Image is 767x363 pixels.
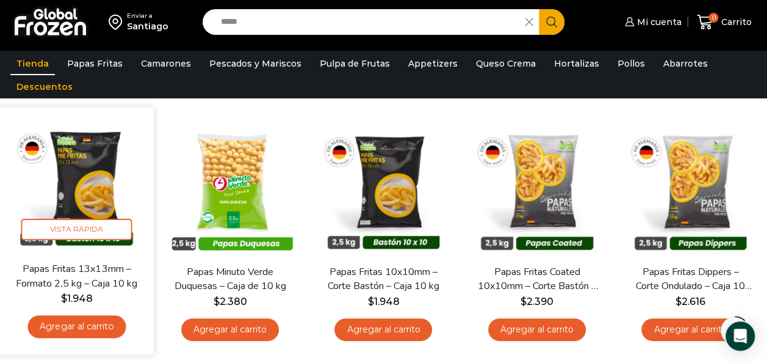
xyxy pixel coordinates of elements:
a: Papas Fritas Dippers – Corte Ondulado – Caja 10 kg [630,265,751,293]
a: Abarrotes [657,52,714,75]
a: Descuentos [10,75,79,98]
a: Camarones [135,52,197,75]
a: Tienda [10,52,55,75]
bdi: 2.380 [214,296,247,307]
a: Pescados y Mariscos [203,52,308,75]
span: 0 [708,13,718,23]
a: Agregar al carrito: “Papas Fritas 10x10mm - Corte Bastón - Caja 10 kg” [334,318,432,341]
span: $ [520,296,527,307]
a: Papas Minuto Verde Duquesas – Caja de 10 kg [169,265,290,293]
a: Hortalizas [548,52,605,75]
bdi: 2.390 [520,296,553,307]
span: Mi cuenta [634,16,682,28]
a: Papas Fritas Coated 10x10mm – Corte Bastón – Caja 10 kg [476,265,597,293]
a: Agregar al carrito: “Papas Fritas 13x13mm - Formato 2,5 kg - Caja 10 kg” [27,316,126,339]
a: 0 Carrito [694,8,755,37]
div: Open Intercom Messenger [726,321,755,351]
span: $ [367,296,373,307]
a: Agregar al carrito: “Papas Fritas Coated 10x10mm - Corte Bastón - Caja 10 kg” [488,318,586,341]
a: Papas Fritas 13x13mm – Formato 2,5 kg – Caja 10 kg [15,262,138,291]
a: Papas Fritas 10x10mm – Corte Bastón – Caja 10 kg [323,265,444,293]
span: $ [214,296,220,307]
bdi: 2.616 [675,296,705,307]
a: Agregar al carrito: “Papas Minuto Verde Duquesas - Caja de 10 kg” [181,318,279,341]
div: Santiago [127,20,168,32]
a: Papas Fritas [61,52,129,75]
button: Search button [539,9,564,35]
bdi: 1.948 [367,296,399,307]
bdi: 1.948 [61,293,93,304]
a: Appetizers [402,52,464,75]
img: address-field-icon.svg [109,12,127,32]
a: Queso Crema [470,52,542,75]
span: $ [61,293,67,304]
a: Agregar al carrito: “Papas Fritas Dippers - Corte Ondulado - Caja 10 kg” [641,318,739,341]
a: Pollos [611,52,651,75]
a: Mi cuenta [622,10,682,34]
div: Enviar a [127,12,168,20]
span: Vista Rápida [21,219,132,241]
span: Carrito [718,16,752,28]
a: Pulpa de Frutas [314,52,396,75]
span: $ [675,296,682,307]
